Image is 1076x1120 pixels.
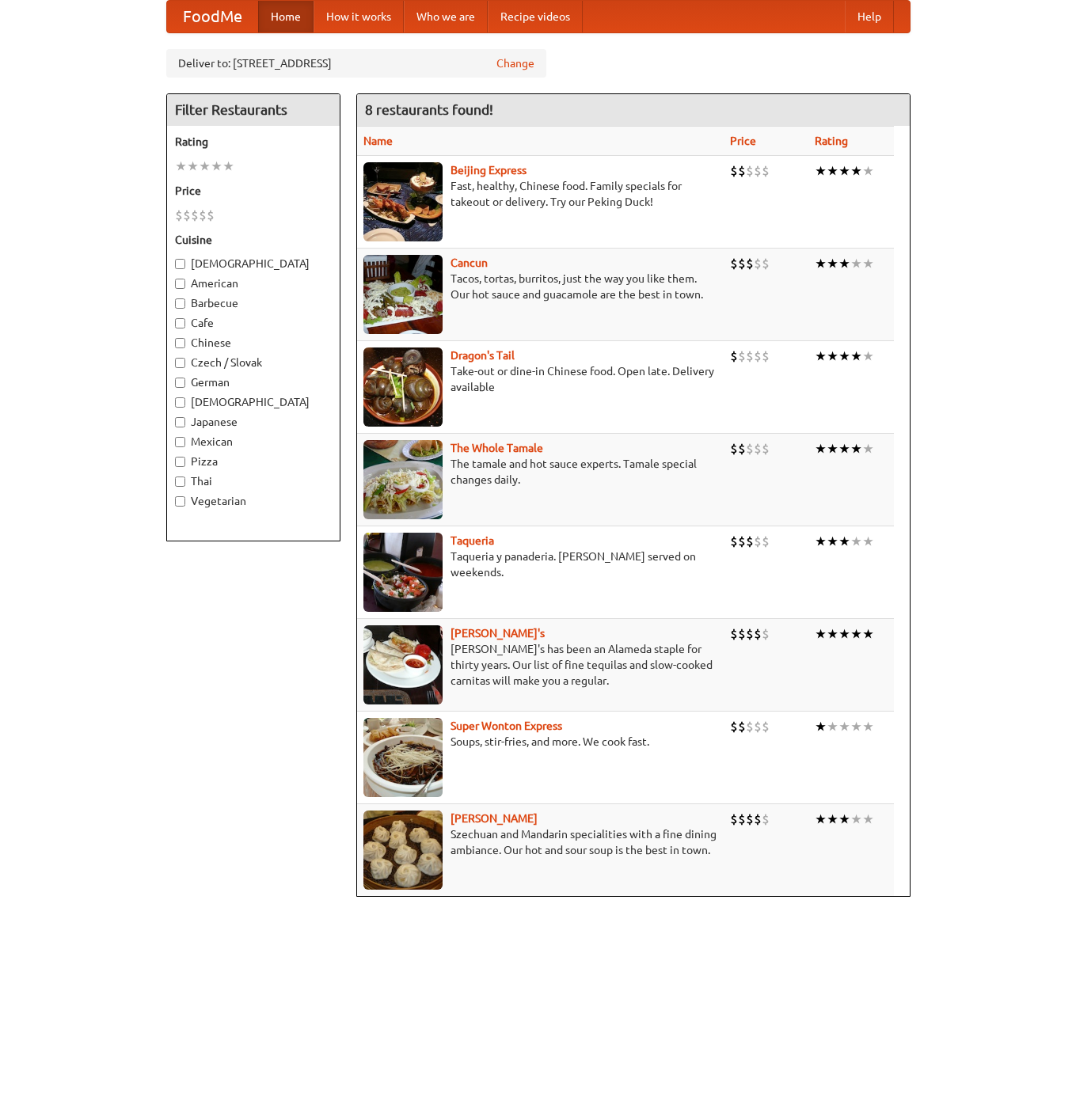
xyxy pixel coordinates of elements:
[730,255,738,272] li: $
[363,162,443,241] img: beijing.jpg
[167,94,340,126] h4: Filter Restaurants
[746,347,754,365] li: $
[175,207,183,224] li: $
[827,440,838,457] li: ★
[862,533,874,550] li: ★
[175,279,185,289] input: American
[850,625,862,643] li: ★
[175,183,332,199] h5: Price
[850,718,862,735] li: ★
[738,347,746,365] li: $
[845,1,894,32] a: Help
[815,533,827,550] li: ★
[762,625,770,643] li: $
[815,347,827,365] li: ★
[175,256,332,271] label: [DEMOGRAPHIC_DATA]
[827,718,838,735] li: ★
[738,255,746,272] li: $
[175,437,185,447] input: Mexican
[175,493,332,509] label: Vegetarian
[451,349,515,362] b: Dragon's Tail
[746,440,754,457] li: $
[363,456,717,488] p: The tamale and hot sauce experts. Tamale special changes daily.
[404,1,488,32] a: Who we are
[730,347,738,365] li: $
[850,533,862,550] li: ★
[754,440,762,457] li: $
[827,162,838,180] li: ★
[738,162,746,180] li: $
[175,338,185,348] input: Chinese
[175,476,185,487] input: Thai
[175,158,187,175] li: ★
[175,374,332,390] label: German
[175,378,185,388] input: German
[363,255,443,334] img: cancun.jpg
[488,1,583,32] a: Recipe videos
[175,496,185,507] input: Vegetarian
[175,295,332,311] label: Barbecue
[862,811,874,828] li: ★
[746,811,754,828] li: $
[175,414,332,430] label: Japanese
[175,417,185,427] input: Japanese
[363,347,443,427] img: dragon.jpg
[746,625,754,643] li: $
[175,394,332,410] label: [DEMOGRAPHIC_DATA]
[838,811,850,828] li: ★
[175,318,185,328] input: Cafe
[175,355,332,370] label: Czech / Slovak
[496,55,534,71] a: Change
[762,347,770,365] li: $
[815,162,827,180] li: ★
[746,255,754,272] li: $
[762,255,770,272] li: $
[175,358,185,368] input: Czech / Slovak
[754,718,762,735] li: $
[211,158,222,175] li: ★
[838,440,850,457] li: ★
[730,162,738,180] li: $
[730,718,738,735] li: $
[175,298,185,309] input: Barbecue
[730,440,738,457] li: $
[451,256,488,269] b: Cancun
[827,533,838,550] li: ★
[451,812,538,825] a: [PERSON_NAME]
[762,718,770,735] li: $
[175,232,332,248] h5: Cuisine
[363,826,717,858] p: Szechuan and Mandarin specialities with a fine dining ambiance. Our hot and sour soup is the best...
[762,162,770,180] li: $
[838,255,850,272] li: ★
[838,162,850,180] li: ★
[862,255,874,272] li: ★
[762,440,770,457] li: $
[754,625,762,643] li: $
[451,627,545,640] b: [PERSON_NAME]'s
[175,397,185,408] input: [DEMOGRAPHIC_DATA]
[838,347,850,365] li: ★
[451,164,527,177] a: Beijing Express
[166,49,546,78] div: Deliver to: [STREET_ADDRESS]
[365,102,493,117] ng-pluralize: 8 restaurants found!
[730,135,756,147] a: Price
[862,440,874,457] li: ★
[451,442,543,454] b: The Whole Tamale
[827,347,838,365] li: ★
[838,533,850,550] li: ★
[862,347,874,365] li: ★
[738,440,746,457] li: $
[730,533,738,550] li: $
[746,162,754,180] li: $
[738,533,746,550] li: $
[175,473,332,489] label: Thai
[862,162,874,180] li: ★
[175,335,332,351] label: Chinese
[762,811,770,828] li: $
[827,811,838,828] li: ★
[815,718,827,735] li: ★
[363,734,717,750] p: Soups, stir-fries, and more. We cook fast.
[730,625,738,643] li: $
[754,162,762,180] li: $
